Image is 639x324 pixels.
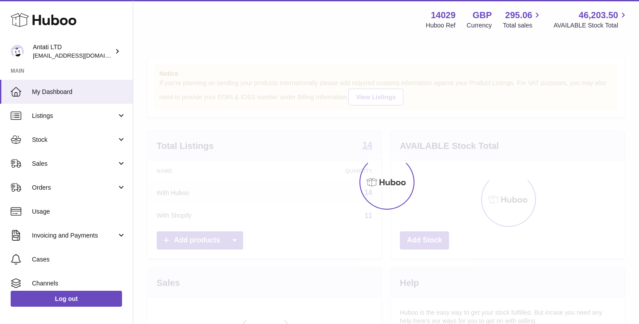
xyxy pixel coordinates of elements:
span: Invoicing and Payments [32,231,117,240]
span: [EMAIL_ADDRESS][DOMAIN_NAME] [33,52,130,59]
span: Listings [32,112,117,120]
span: My Dashboard [32,88,126,96]
a: Log out [11,291,122,307]
span: Sales [32,160,117,168]
span: Total sales [503,21,542,30]
span: Orders [32,183,117,192]
div: Antati LTD [33,43,113,60]
div: Currency [467,21,492,30]
span: Cases [32,255,126,264]
strong: GBP [473,9,492,21]
span: Stock [32,136,117,144]
span: AVAILABLE Stock Total [553,21,628,30]
a: 295.06 Total sales [503,9,542,30]
span: 295.06 [505,9,532,21]
img: toufic@antatiskin.com [11,45,24,58]
a: 46,203.50 AVAILABLE Stock Total [553,9,628,30]
strong: 14029 [431,9,456,21]
div: Huboo Ref [426,21,456,30]
span: Channels [32,279,126,288]
span: Usage [32,207,126,216]
span: 46,203.50 [579,9,618,21]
